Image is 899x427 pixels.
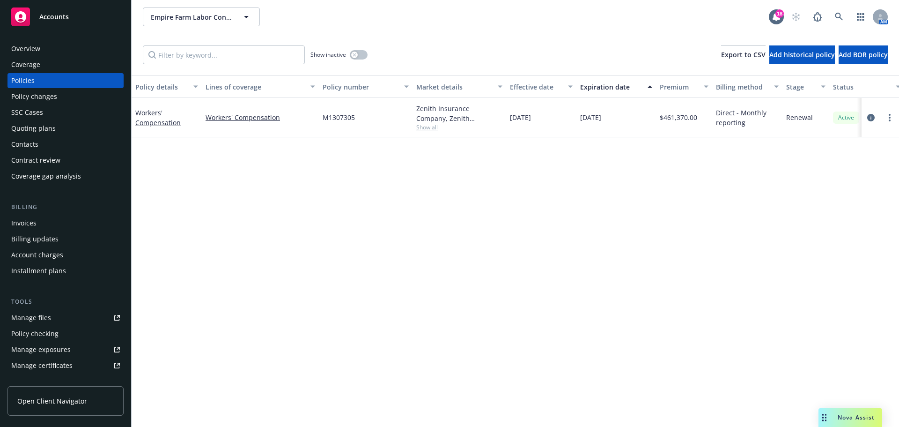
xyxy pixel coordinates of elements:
div: Overview [11,41,40,56]
div: Policy number [323,82,398,92]
div: Billing [7,202,124,212]
a: Invoices [7,216,124,231]
a: Manage files [7,310,124,325]
button: Empire Farm Labor Contractor LLC [143,7,260,26]
button: Add BOR policy [839,45,888,64]
button: Expiration date [576,75,656,98]
div: Manage exposures [11,342,71,357]
span: Nova Assist [838,413,875,421]
a: Billing updates [7,232,124,247]
div: Lines of coverage [206,82,305,92]
div: Billing updates [11,232,59,247]
div: Tools [7,297,124,307]
div: Policy changes [11,89,57,104]
a: Overview [7,41,124,56]
input: Filter by keyword... [143,45,305,64]
div: Effective date [510,82,562,92]
a: more [884,112,895,123]
span: Show all [416,123,502,131]
div: Policies [11,73,35,88]
span: Direct - Monthly reporting [716,108,779,127]
a: Coverage gap analysis [7,169,124,184]
a: Workers' Compensation [135,108,181,127]
div: Drag to move [818,408,830,427]
span: [DATE] [510,112,531,122]
span: Show inactive [310,51,346,59]
button: Add historical policy [769,45,835,64]
div: 18 [775,9,784,18]
div: Quoting plans [11,121,56,136]
button: Lines of coverage [202,75,319,98]
button: Billing method [712,75,782,98]
div: Account charges [11,247,63,262]
a: Workers' Compensation [206,112,315,122]
a: Switch app [851,7,870,26]
div: Manage certificates [11,358,73,373]
a: Report a Bug [808,7,827,26]
button: Market details [413,75,506,98]
a: Contract review [7,153,124,168]
button: Nova Assist [818,408,882,427]
a: Policies [7,73,124,88]
div: Contract review [11,153,60,168]
span: Empire Farm Labor Contractor LLC [151,12,232,22]
a: Contacts [7,137,124,152]
a: circleInformation [865,112,877,123]
div: Policy checking [11,326,59,341]
a: Installment plans [7,263,124,278]
a: Quoting plans [7,121,124,136]
a: Coverage [7,57,124,72]
button: Stage [782,75,829,98]
div: Expiration date [580,82,642,92]
a: SSC Cases [7,105,124,120]
div: Coverage [11,57,40,72]
div: Status [833,82,890,92]
span: $461,370.00 [660,112,697,122]
a: Manage certificates [7,358,124,373]
span: [DATE] [580,112,601,122]
div: SSC Cases [11,105,43,120]
div: Stage [786,82,815,92]
span: Add BOR policy [839,50,888,59]
a: Policy checking [7,326,124,341]
a: Account charges [7,247,124,262]
a: Start snowing [787,7,805,26]
div: Premium [660,82,698,92]
div: Manage files [11,310,51,325]
div: Manage claims [11,374,59,389]
button: Effective date [506,75,576,98]
span: Active [837,113,855,122]
button: Policy number [319,75,413,98]
div: Policy details [135,82,188,92]
div: Billing method [716,82,768,92]
span: Add historical policy [769,50,835,59]
button: Premium [656,75,712,98]
span: Open Client Navigator [17,396,87,406]
button: Policy details [132,75,202,98]
span: Accounts [39,13,69,21]
button: Export to CSV [721,45,766,64]
a: Manage exposures [7,342,124,357]
a: Manage claims [7,374,124,389]
a: Accounts [7,4,124,30]
a: Search [830,7,848,26]
span: M1307305 [323,112,355,122]
div: Coverage gap analysis [11,169,81,184]
span: Export to CSV [721,50,766,59]
div: Market details [416,82,492,92]
span: Renewal [786,112,813,122]
div: Installment plans [11,263,66,278]
a: Policy changes [7,89,124,104]
div: Zenith Insurance Company, Zenith ([GEOGRAPHIC_DATA]) [416,104,502,123]
div: Invoices [11,216,37,231]
div: Contacts [11,137,38,152]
